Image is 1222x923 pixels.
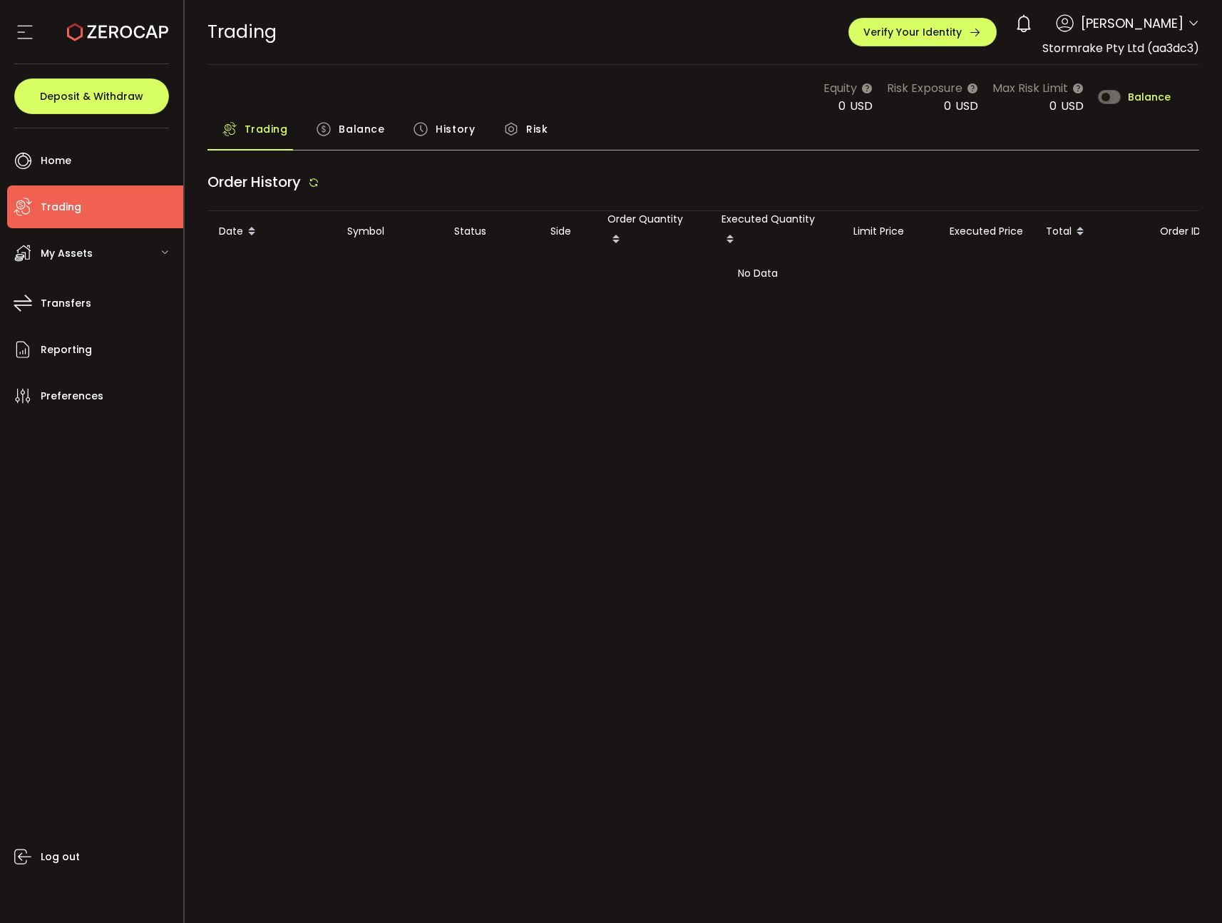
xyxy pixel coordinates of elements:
[41,197,81,218] span: Trading
[207,172,301,192] span: Order History
[526,115,548,143] span: Risk
[887,79,962,97] span: Risk Exposure
[1128,92,1171,102] span: Balance
[992,79,1068,97] span: Max Risk Limit
[41,340,92,360] span: Reporting
[336,223,443,240] div: Symbol
[596,211,710,252] div: Order Quantity
[955,98,978,114] span: USD
[823,79,857,97] span: Equity
[443,223,539,240] div: Status
[1081,14,1184,33] span: [PERSON_NAME]
[1061,98,1084,114] span: USD
[436,115,475,143] span: History
[838,98,846,114] span: 0
[850,98,873,114] span: USD
[339,115,384,143] span: Balance
[938,223,1034,240] div: Executed Price
[1049,98,1057,114] span: 0
[40,91,143,101] span: Deposit & Withdraw
[842,223,938,240] div: Limit Price
[1034,220,1149,244] div: Total
[848,18,997,46] button: Verify Your Identity
[710,211,842,252] div: Executed Quantity
[41,847,80,867] span: Log out
[41,151,71,171] span: Home
[944,98,951,114] span: 0
[14,78,169,114] button: Deposit & Withdraw
[539,223,596,240] div: Side
[207,220,336,244] div: Date
[41,386,103,407] span: Preferences
[41,243,93,264] span: My Assets
[207,19,277,44] span: Trading
[1042,40,1199,56] span: Stormrake Pty Ltd (aa3dc3)
[245,115,288,143] span: Trading
[41,293,91,314] span: Transfers
[863,27,962,37] span: Verify Your Identity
